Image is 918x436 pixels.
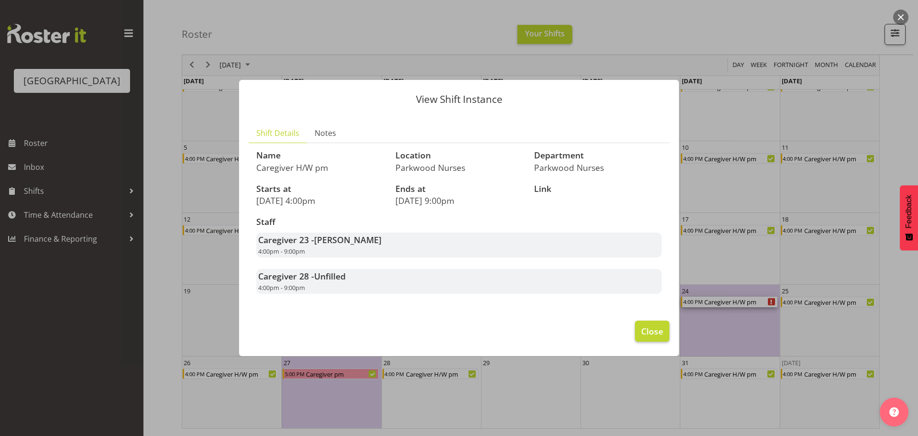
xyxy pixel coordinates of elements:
h3: Starts at [256,184,384,194]
span: Feedback [905,195,913,228]
strong: Caregiver 23 - [258,234,382,246]
p: Parkwood Nurses [534,162,662,173]
span: 4:00pm - 9:00pm [258,247,305,256]
h3: Location [395,151,523,160]
h3: Department [534,151,662,160]
img: help-xxl-2.png [889,407,899,417]
p: [DATE] 9:00pm [395,195,523,206]
span: Notes [315,127,336,139]
strong: Caregiver 28 - [258,270,346,282]
span: Close [641,325,663,337]
span: [PERSON_NAME] [314,234,382,246]
span: 4:00pm - 9:00pm [258,283,305,292]
h3: Staff [256,217,662,227]
span: Shift Details [256,127,299,139]
p: View Shift Instance [249,94,669,104]
p: [DATE] 4:00pm [256,195,384,206]
button: Close [635,321,669,342]
button: Feedback - Show survey [900,185,918,250]
h3: Link [534,184,662,194]
h3: Ends at [395,184,523,194]
span: Unfilled [314,270,346,282]
p: Parkwood Nurses [395,162,523,173]
p: Caregiver H/W pm [256,162,384,173]
h3: Name [256,151,384,160]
